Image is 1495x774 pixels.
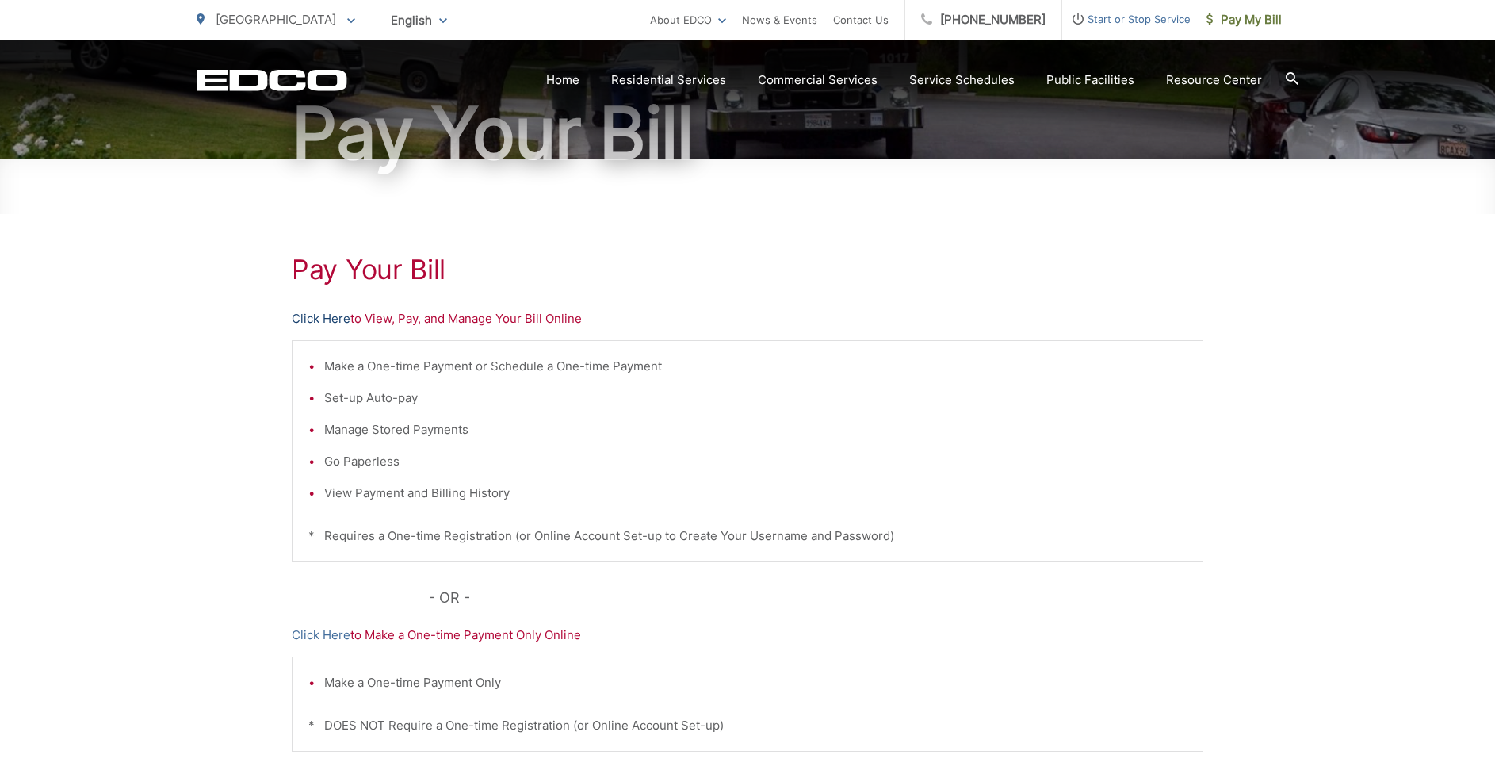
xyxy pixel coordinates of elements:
p: to View, Pay, and Manage Your Bill Online [292,309,1203,328]
h1: Pay Your Bill [292,254,1203,285]
span: English [379,6,459,34]
a: Click Here [292,626,350,645]
a: Home [546,71,579,90]
li: Manage Stored Payments [324,420,1187,439]
a: News & Events [742,10,817,29]
a: Contact Us [833,10,889,29]
span: [GEOGRAPHIC_DATA] [216,12,336,27]
a: About EDCO [650,10,726,29]
li: Set-up Auto-pay [324,389,1187,408]
h1: Pay Your Bill [197,94,1298,173]
a: Resource Center [1166,71,1262,90]
li: View Payment and Billing History [324,484,1187,503]
p: to Make a One-time Payment Only Online [292,626,1203,645]
a: Residential Services [611,71,726,90]
p: * DOES NOT Require a One-time Registration (or Online Account Set-up) [308,716,1187,735]
a: Public Facilities [1046,71,1134,90]
p: * Requires a One-time Registration (or Online Account Set-up to Create Your Username and Password) [308,527,1187,546]
a: Click Here [292,309,350,328]
li: Go Paperless [324,452,1187,471]
p: - OR - [429,586,1204,610]
a: Commercial Services [758,71,877,90]
span: Pay My Bill [1206,10,1282,29]
li: Make a One-time Payment Only [324,673,1187,692]
a: EDCD logo. Return to the homepage. [197,69,347,91]
li: Make a One-time Payment or Schedule a One-time Payment [324,357,1187,376]
a: Service Schedules [909,71,1015,90]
